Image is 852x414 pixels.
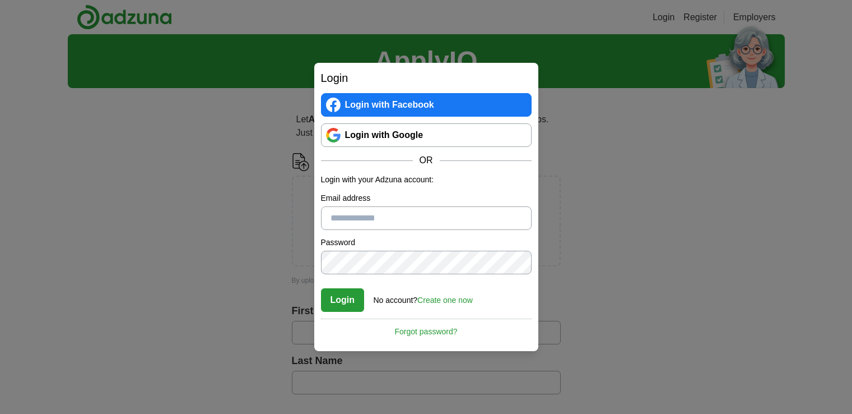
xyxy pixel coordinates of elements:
span: OR [413,154,440,167]
a: Forgot password? [321,319,532,338]
div: No account? [374,288,473,306]
label: Email address [321,192,532,204]
p: Login with your Adzuna account: [321,174,532,186]
a: Login with Google [321,123,532,147]
a: Login with Facebook [321,93,532,117]
button: Login [321,288,365,312]
a: Create one now [417,296,473,305]
h2: Login [321,70,532,86]
label: Password [321,237,532,249]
